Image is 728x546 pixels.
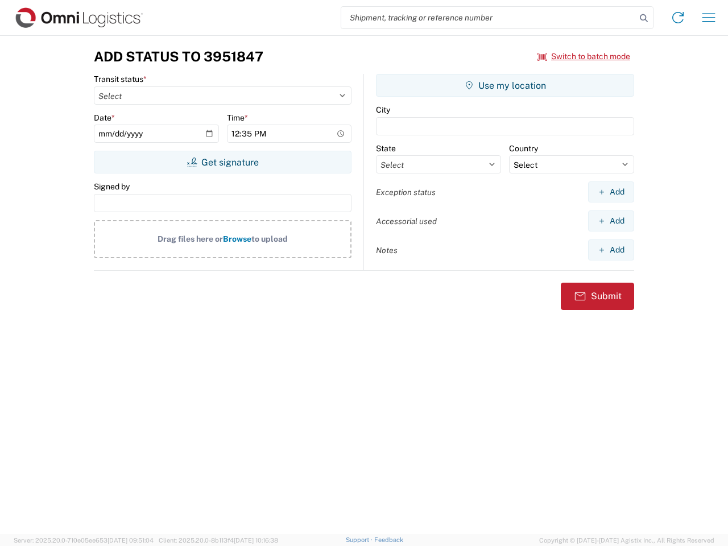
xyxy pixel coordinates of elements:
[588,210,634,231] button: Add
[374,536,403,543] a: Feedback
[227,113,248,123] label: Time
[561,283,634,310] button: Submit
[341,7,636,28] input: Shipment, tracking or reference number
[376,143,396,154] label: State
[588,181,634,202] button: Add
[14,537,154,544] span: Server: 2025.20.0-710e05ee653
[158,234,223,243] span: Drag files here or
[94,151,351,173] button: Get signature
[94,113,115,123] label: Date
[376,105,390,115] label: City
[588,239,634,260] button: Add
[159,537,278,544] span: Client: 2025.20.0-8b113f4
[346,536,374,543] a: Support
[107,537,154,544] span: [DATE] 09:51:04
[539,535,714,545] span: Copyright © [DATE]-[DATE] Agistix Inc., All Rights Reserved
[537,47,630,66] button: Switch to batch mode
[376,187,436,197] label: Exception status
[251,234,288,243] span: to upload
[94,48,263,65] h3: Add Status to 3951847
[94,74,147,84] label: Transit status
[376,216,437,226] label: Accessorial used
[223,234,251,243] span: Browse
[509,143,538,154] label: Country
[94,181,130,192] label: Signed by
[234,537,278,544] span: [DATE] 10:16:38
[376,245,398,255] label: Notes
[376,74,634,97] button: Use my location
